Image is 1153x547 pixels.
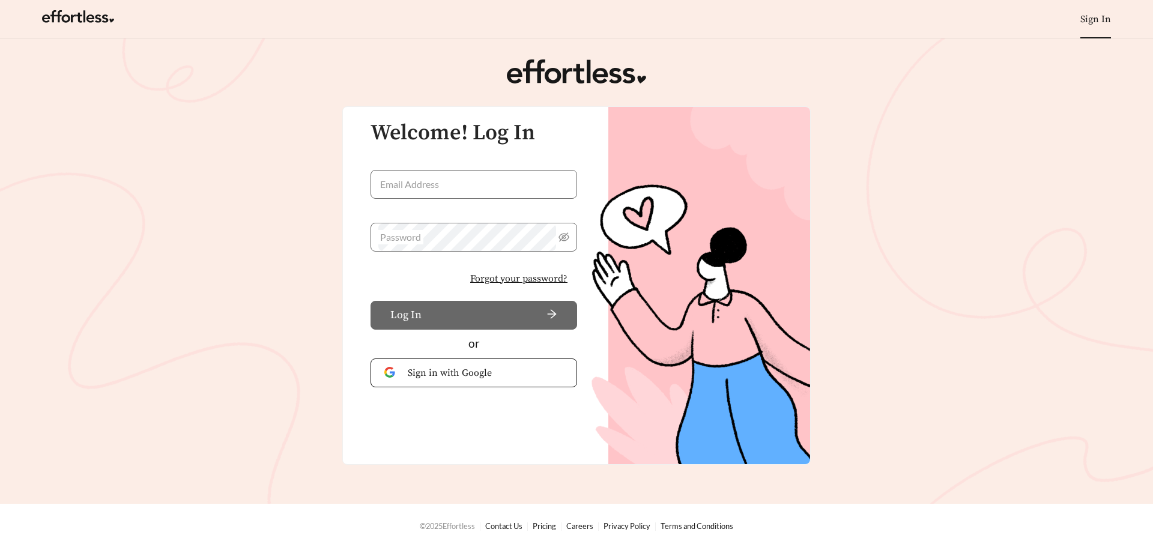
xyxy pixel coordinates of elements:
[470,271,567,286] span: Forgot your password?
[371,121,577,145] h3: Welcome! Log In
[408,366,563,380] span: Sign in with Google
[661,521,733,531] a: Terms and Conditions
[371,335,577,352] div: or
[371,301,577,330] button: Log Inarrow-right
[420,521,475,531] span: © 2025 Effortless
[384,367,398,378] img: Google Authentication
[485,521,522,531] a: Contact Us
[566,521,593,531] a: Careers
[533,521,556,531] a: Pricing
[1080,13,1111,25] a: Sign In
[604,521,650,531] a: Privacy Policy
[371,358,577,387] button: Sign in with Google
[558,232,569,243] span: eye-invisible
[461,266,577,291] button: Forgot your password?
